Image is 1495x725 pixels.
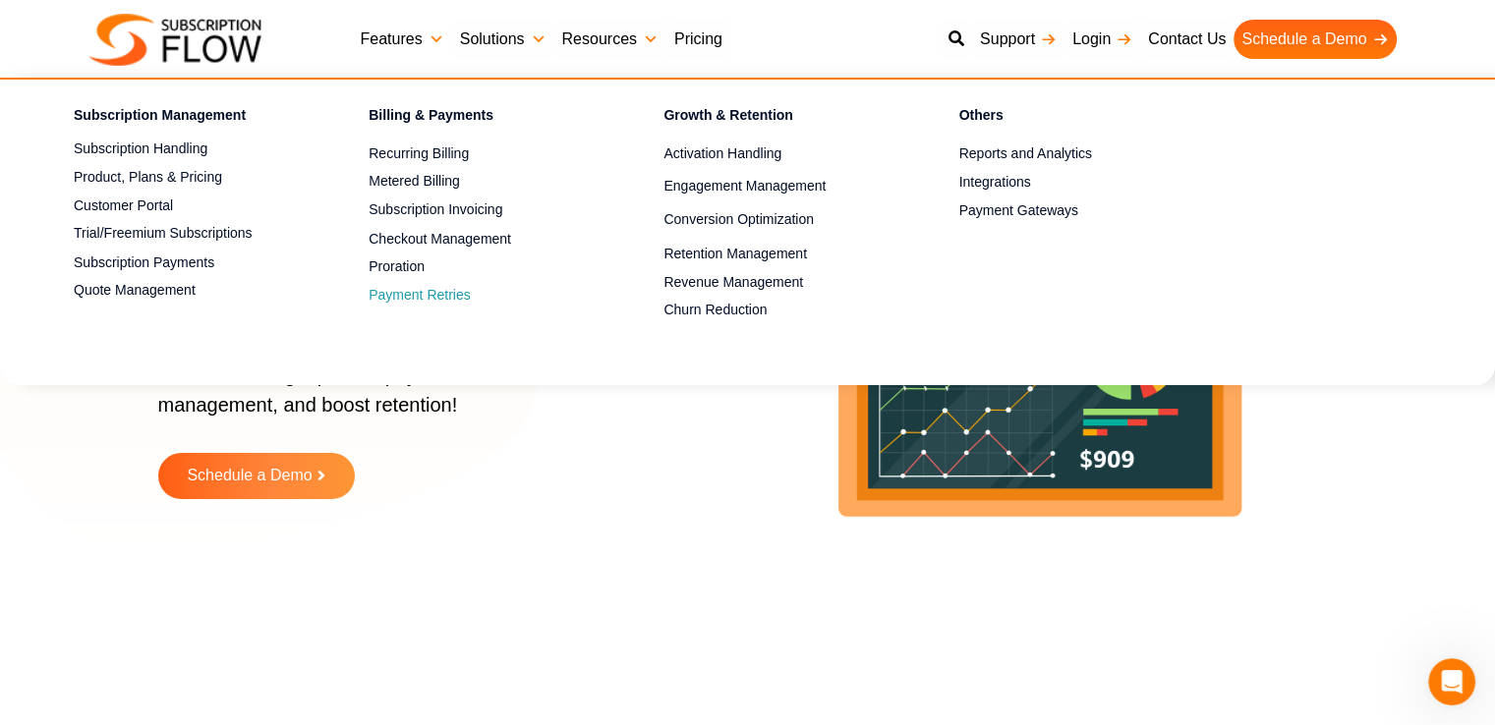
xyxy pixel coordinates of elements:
[369,255,595,279] a: Proration
[74,194,300,217] a: Customer Portal
[369,198,595,222] a: Subscription Invoicing
[663,242,890,265] a: Retention Management
[369,227,595,251] a: Checkout Management
[89,14,261,66] img: Subscriptionflow
[369,142,595,166] a: Recurring Billing
[74,279,300,303] a: Quote Management
[663,272,803,293] span: Revenue Management
[369,229,511,250] span: Checkout Management
[959,142,1185,166] a: Reports and Analytics
[663,208,890,232] a: Conversion Optimization
[959,143,1092,164] span: Reports and Analytics
[353,20,452,59] a: Features
[1064,20,1140,59] a: Login
[369,104,595,133] h4: Billing & Payments
[553,20,665,59] a: Resources
[1234,20,1396,59] a: Schedule a Demo
[663,142,890,166] a: Activation Handling
[959,170,1185,194] a: Integrations
[666,20,730,59] a: Pricing
[158,453,355,499] a: Schedule a Demo
[74,251,300,274] a: Subscription Payments
[74,104,300,133] h4: Subscription Management
[663,299,890,322] a: Churn Reduction
[369,170,595,194] a: Metered Billing
[959,172,1031,193] span: Integrations
[959,104,1185,133] h4: Others
[74,195,173,216] span: Customer Portal
[369,285,470,306] span: Payment Retries
[1428,658,1475,705] iframe: Intercom live chat
[959,198,1185,222] a: Payment Gateways
[74,252,214,273] span: Subscription Payments
[959,200,1078,221] span: Payment Gateways
[663,244,807,264] span: Retention Management
[74,167,222,188] span: Product, Plans & Pricing
[663,300,767,320] span: Churn Reduction
[74,222,300,246] a: Trial/Freemium Subscriptions
[452,20,554,59] a: Solutions
[663,104,890,133] h4: Growth & Retention
[369,143,469,164] span: Recurring Billing
[663,270,890,294] a: Revenue Management
[369,284,595,307] a: Payment Retries
[1140,20,1234,59] a: Contact Us
[663,175,890,198] a: Engagement Management
[74,165,300,189] a: Product, Plans & Pricing
[187,468,312,484] span: Schedule a Demo
[972,20,1064,59] a: Support
[74,138,300,161] a: Subscription Handling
